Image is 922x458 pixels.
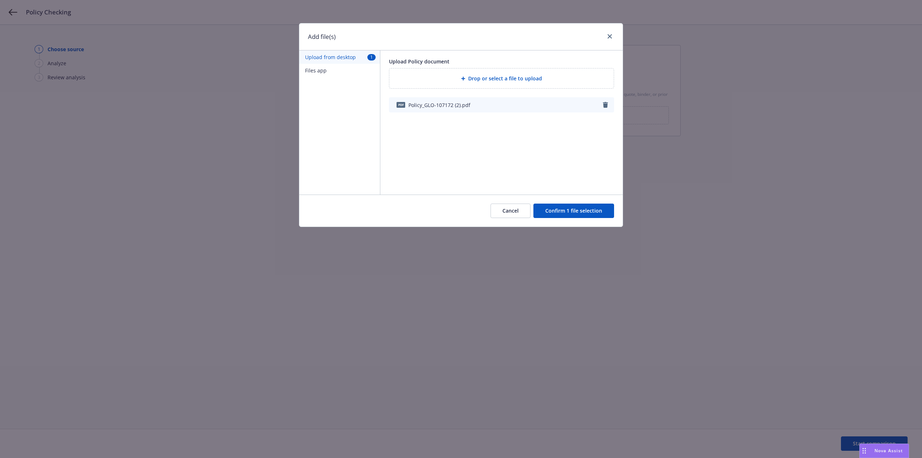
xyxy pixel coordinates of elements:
[408,101,470,109] span: Policy_GLO-107172 (2).pdf
[605,32,614,41] a: close
[299,64,380,77] button: Files app
[389,68,614,89] div: Drop or select a file to upload
[299,50,380,64] button: Upload from desktop1
[367,54,376,60] span: 1
[308,32,336,41] h1: Add file(s)
[468,75,542,82] span: Drop or select a file to upload
[860,444,869,458] div: Drag to move
[389,58,614,65] div: Upload Policy document
[874,448,903,454] span: Nova Assist
[859,444,909,458] button: Nova Assist
[397,102,405,107] span: pdf
[491,204,531,218] button: Cancel
[533,204,614,218] button: Confirm 1 file selection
